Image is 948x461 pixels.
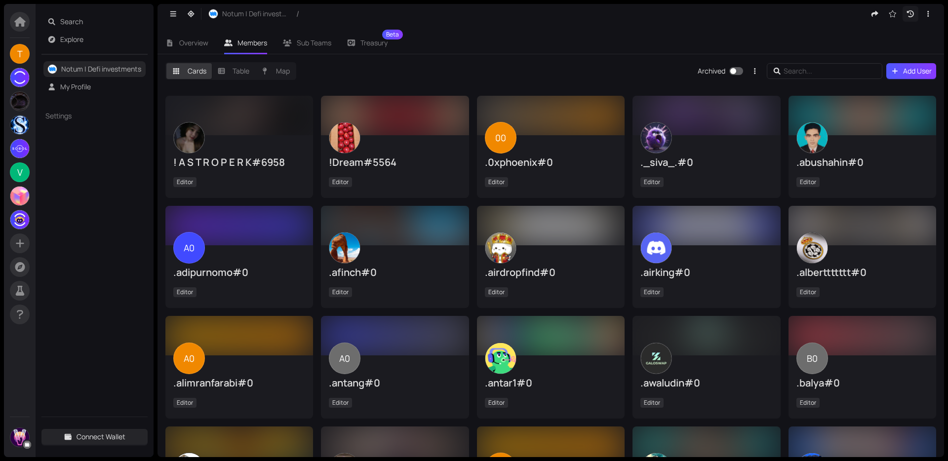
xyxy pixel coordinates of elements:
div: .alberttttttt#0 [796,266,928,279]
img: 49abb31d2fb35fb44dd7d799efdbcc9e.png [641,343,671,374]
div: Settings [41,105,148,127]
a: My Profile [60,82,91,91]
span: Editor [329,287,352,297]
button: Connect Wallet [41,429,148,445]
span: Editor [173,398,197,408]
img: 5103829acf2d68b5a33c12ac52c4b46d.png [329,122,360,153]
span: Editor [796,177,820,187]
img: Jo8aJ5B5ax.jpeg [10,428,29,447]
span: Settings [45,111,126,121]
a: Notum | Defi investments [61,64,141,74]
span: A0 [184,343,195,374]
div: .antang#0 [329,376,461,390]
img: c3llwUlr6D.jpeg [10,115,29,134]
span: Editor [796,287,820,297]
span: A0 [184,232,195,264]
span: Editor [329,177,352,187]
span: Editor [796,398,820,408]
div: .abushahin#0 [796,155,928,169]
div: .0xphoenix#0 [485,155,617,169]
span: Overview [179,38,208,47]
img: d3121bca3dfc6fedf6e95e1b125fc673.png [174,122,204,153]
span: Editor [485,177,508,187]
span: Editor [329,398,352,408]
span: A0 [339,343,350,374]
img: 1d3d5e142b2c057a2bb61662301e7eb7.webp [10,210,29,229]
img: deb3d1549a3c2bca6a77e6b5a8270055.webp [209,9,218,18]
img: a7262f3ac9f68c52e553a3a0c6e96bd9.png [329,232,360,263]
button: Add User [886,63,937,79]
span: Editor [640,398,664,408]
div: .airdropfind#0 [485,266,617,279]
div: .awaludin#0 [640,376,772,390]
sup: Beta [382,30,403,39]
span: Connect Wallet [77,431,125,442]
div: ._siva_.#0 [640,155,772,169]
div: !Dream#5564 [329,155,461,169]
div: .adipurnomo#0 [173,266,305,279]
div: Archived [698,66,725,77]
img: T8Xj_ByQ5B.jpeg [10,139,29,158]
span: Notum | Defi investments [222,8,289,19]
span: Members [237,38,267,47]
span: Editor [640,177,664,187]
div: .balya#0 [796,376,928,390]
span: Editor [485,398,508,408]
img: a65b2e76b3fd0671e8879c5d2b905952.png [797,122,828,153]
img: dfc25894f7561c866ce92949c82fc732.png [641,122,671,153]
div: .alimranfarabi#0 [173,376,305,390]
span: Editor [173,287,197,297]
img: 913eab300e4f19203d880e1f044ba5aa.png [485,232,516,263]
div: .antar1#0 [485,376,617,390]
span: Editor [640,287,664,297]
span: Sub Teams [297,38,331,47]
img: 4d1cbde29eadb1b2d43de32035b6a6a9.png [797,232,828,263]
span: Search [60,14,142,30]
span: Editor [485,287,508,297]
span: Editor [173,177,197,187]
span: Add User [903,66,932,77]
span: B0 [807,343,818,374]
span: 00 [495,122,506,154]
div: ! A S T R O P E R K#6958 [173,155,305,169]
img: 0.png [641,232,671,263]
img: S5xeEuA_KA.jpeg [10,68,29,87]
span: Treasury [360,39,388,46]
div: .airking#0 [640,266,772,279]
span: T [17,44,23,64]
img: DqDBPFGanK.jpeg [10,92,29,111]
input: Search... [784,66,869,77]
img: F74otHnKuz.jpeg [10,187,29,205]
a: Explore [60,35,83,44]
button: Notum | Defi investments [203,6,294,22]
div: .afinch#0 [329,266,461,279]
img: c82b3fa769ed6e6ffdea579381ed5f5c.png [485,343,516,374]
span: V [17,162,23,182]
